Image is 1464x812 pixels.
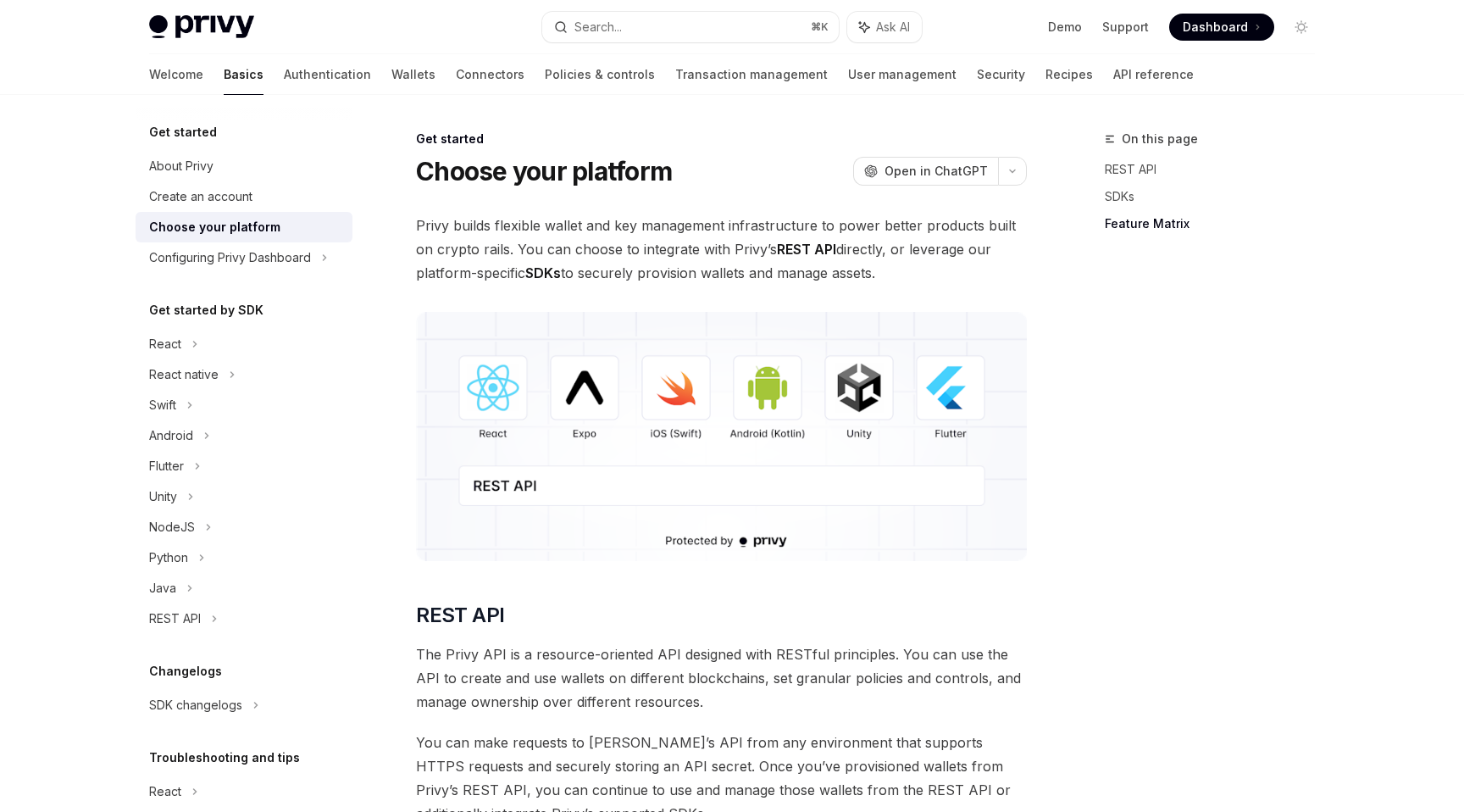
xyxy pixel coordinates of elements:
[1105,183,1328,210] a: SDKs
[876,19,910,36] span: Ask AI
[848,54,957,95] a: User management
[224,54,263,95] a: Basics
[525,264,561,281] strong: SDKs
[149,122,217,142] h5: Get started
[456,54,524,95] a: Connectors
[1105,156,1328,183] a: REST API
[149,364,219,385] div: React native
[884,163,988,180] span: Open in ChatGPT
[1113,54,1194,95] a: API reference
[416,602,504,629] span: REST API
[149,695,242,715] div: SDK changelogs
[149,456,184,476] div: Flutter
[149,517,195,537] div: NodeJS
[149,748,300,768] h5: Troubleshooting and tips
[416,214,1027,285] span: Privy builds flexible wallet and key management infrastructure to power better products built on ...
[1288,14,1315,41] button: Toggle dark mode
[545,54,655,95] a: Policies & controls
[853,157,998,186] button: Open in ChatGPT
[1045,54,1093,95] a: Recipes
[284,54,371,95] a: Authentication
[977,54,1025,95] a: Security
[149,609,201,629] div: REST API
[1102,19,1149,36] a: Support
[149,661,222,681] h5: Changelogs
[149,156,213,176] div: About Privy
[149,487,177,507] div: Unity
[136,181,352,212] a: Create an account
[777,241,836,258] strong: REST API
[149,300,263,320] h5: Get started by SDK
[1048,19,1082,36] a: Demo
[416,642,1027,714] span: The Privy API is a resource-oriented API designed with RESTful principles. You can use the API to...
[149,217,280,237] div: Choose your platform
[149,425,193,446] div: Android
[136,151,352,181] a: About Privy
[149,15,254,39] img: light logo
[149,781,181,802] div: React
[1169,14,1274,41] a: Dashboard
[1122,129,1198,149] span: On this page
[416,156,672,186] h1: Choose your platform
[149,548,188,568] div: Python
[149,395,176,415] div: Swift
[811,20,829,34] span: ⌘ K
[136,212,352,242] a: Choose your platform
[416,131,1027,147] div: Get started
[149,186,252,207] div: Create an account
[391,54,435,95] a: Wallets
[542,12,839,42] button: Search...⌘K
[1105,210,1328,237] a: Feature Matrix
[1183,19,1248,36] span: Dashboard
[149,247,311,268] div: Configuring Privy Dashboard
[675,54,828,95] a: Transaction management
[149,54,203,95] a: Welcome
[149,334,181,354] div: React
[847,12,922,42] button: Ask AI
[149,578,176,598] div: Java
[574,17,622,37] div: Search...
[416,312,1027,561] img: images/Platform2.png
